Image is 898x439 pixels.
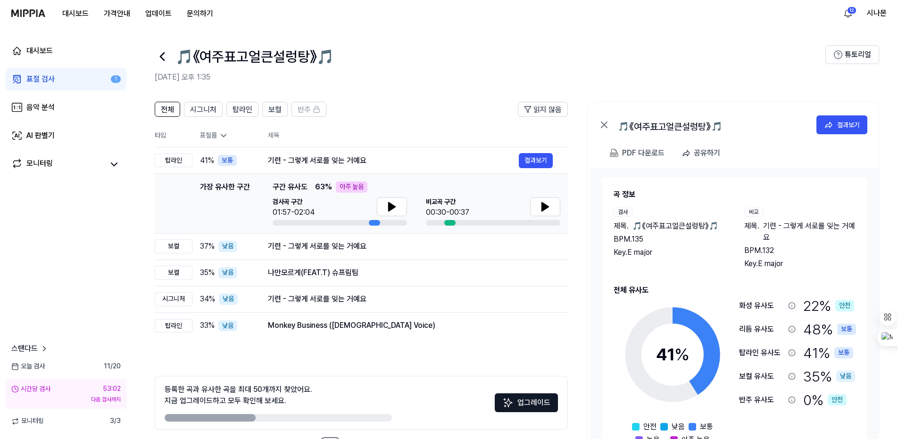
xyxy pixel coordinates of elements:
a: 대시보드 [6,40,126,62]
div: 기련 - 그렇게 서로를 잊는 거예요 [268,155,519,166]
div: 탑라인 유사도 [739,347,784,358]
span: 41 % [200,155,214,166]
div: 48 % [803,319,856,339]
div: 보통 [218,155,237,166]
button: 반주 [291,102,326,117]
a: AI 판별기 [6,124,126,147]
span: 37 % [200,241,215,252]
button: 읽지 않음 [518,102,568,117]
div: PDF 다운로드 [622,147,665,159]
div: 다음 검사까지 [11,396,121,404]
div: 반주 유사도 [739,394,784,406]
div: Monkey Business ([DEMOGRAPHIC_DATA] Voice) [268,320,553,331]
div: 시간당 검사 [11,384,50,394]
span: 탑라인 [233,104,252,115]
div: 보컬 유사도 [739,371,784,382]
button: 가격안내 [96,4,138,23]
span: 63 % [315,181,332,193]
a: 스탠다드 [11,343,49,354]
span: % [674,344,690,365]
div: 나만모르게(FEAT.T) 슈프림팀 [268,267,553,278]
div: 표절 검사 [26,73,55,85]
div: 시그니처 [155,292,192,306]
div: Key. E major [744,258,856,269]
h2: 곡 정보 [614,189,856,200]
div: 00:30-00:37 [426,207,469,218]
div: 낮음 [218,320,237,332]
img: Sparkles [502,397,514,408]
div: BPM. 132 [744,245,856,256]
div: 01:57-02:04 [273,207,315,218]
span: 스탠다드 [11,343,38,354]
div: 가장 유사한 구간 [200,181,250,226]
button: 탑라인 [226,102,258,117]
div: 등록한 곡과 유사한 곡을 최대 50개까지 찾았어요. 지금 업그레이드하고 모두 확인해 보세요. [165,384,312,406]
div: 낮음 [218,241,237,252]
button: 결과보기 [816,115,867,134]
div: 결과보기 [837,120,860,130]
div: 표절률 [200,131,253,140]
img: 알림 [842,8,854,19]
div: 53:02 [103,384,121,394]
div: AI 판별기 [26,130,55,141]
div: 낮음 [218,267,237,278]
th: 타입 [155,124,192,147]
div: BPM. 135 [614,234,725,245]
button: PDF 다운로드 [608,144,666,163]
span: 시그니처 [190,104,216,115]
a: 업데이트 [138,0,179,26]
span: 3 / 3 [110,416,121,426]
span: 기련 - 그렇게 서로를 잊는 거예요 [763,220,856,243]
span: 제목 . [614,220,629,232]
span: 모니터링 [11,416,44,426]
div: 안전 [828,394,847,406]
div: 탑라인 [155,319,192,333]
div: 22 % [803,296,854,316]
div: 안전 [835,300,854,311]
img: logo [11,9,45,17]
div: 0 % [803,390,847,410]
span: 비교곡 구간 [426,197,469,207]
div: 보컬 [155,239,192,253]
div: 35 % [803,366,855,386]
span: 보통 [700,421,713,432]
span: 🎵《여주표고얼큰설렁탕》🎵 [632,220,718,232]
button: 업데이트 [138,4,179,23]
h2: 전체 유사도 [614,285,856,296]
div: 검사 [614,208,632,217]
div: 🎵《여주표고얼큰설렁탕》🎵 [617,119,806,130]
button: 결과보기 [519,153,553,168]
div: 낮음 [219,293,238,305]
span: 안전 [643,421,657,432]
span: 오늘 검사 [11,362,45,371]
div: 41 [656,342,690,367]
span: 33 % [200,320,215,331]
button: 알림12 [840,6,856,21]
div: 보통 [834,347,853,358]
span: 전체 [161,104,174,115]
div: 화성 유사도 [739,300,784,311]
div: 1 [111,75,121,83]
div: 비교 [744,208,763,217]
div: 기련 - 그렇게 서로를 잊는 거예요 [268,241,553,252]
div: 대시보드 [26,45,53,57]
div: 모니터링 [26,158,53,171]
button: 전체 [155,102,180,117]
span: 35 % [200,267,215,278]
button: 시나몬 [867,8,887,19]
button: 시그니처 [184,102,223,117]
button: 공유하기 [678,144,728,163]
a: 음악 분석 [6,96,126,119]
div: 공유하기 [694,147,720,159]
a: 표절 검사1 [6,68,126,90]
span: 검사곡 구간 [273,197,315,207]
a: 문의하기 [179,4,221,23]
a: Sparkles업그레이드 [495,401,558,410]
span: 읽지 않음 [533,104,562,115]
button: 업그레이드 [495,393,558,412]
span: 반주 [298,104,311,115]
img: PDF Download [610,149,618,157]
th: 제목 [268,124,568,147]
